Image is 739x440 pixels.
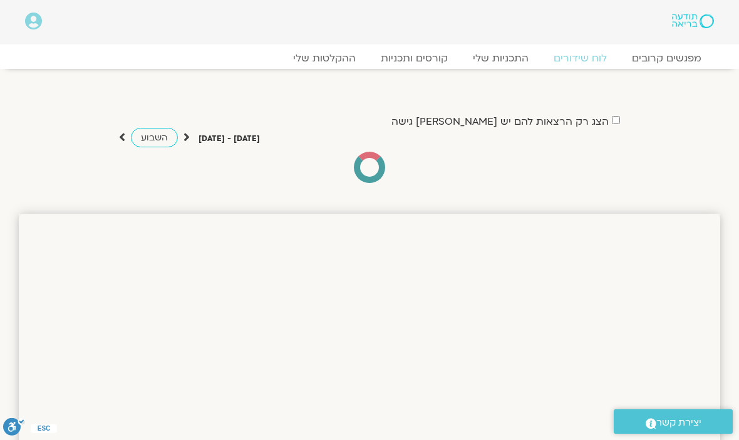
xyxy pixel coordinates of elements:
[25,52,714,65] nav: Menu
[281,52,368,65] a: ההקלטות שלי
[619,52,714,65] a: מפגשים קרובים
[614,409,733,434] a: יצירת קשר
[460,52,541,65] a: התכניות שלי
[541,52,619,65] a: לוח שידורים
[656,414,701,431] span: יצירת קשר
[199,132,260,145] p: [DATE] - [DATE]
[391,116,609,127] label: הצג רק הרצאות להם יש [PERSON_NAME] גישה
[141,132,168,144] span: השבוע
[131,128,178,147] a: השבוע
[368,52,460,65] a: קורסים ותכניות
